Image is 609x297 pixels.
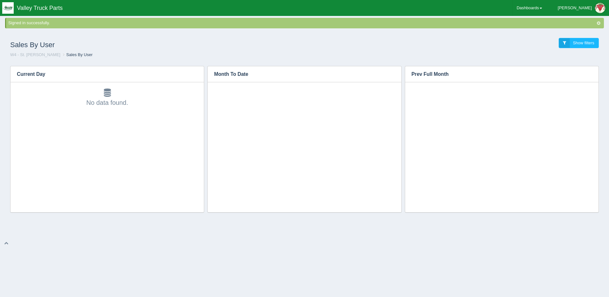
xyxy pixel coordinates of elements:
li: Sales By User [61,52,92,58]
h3: Current Day [11,66,194,82]
h3: Prev Full Month [405,66,589,82]
a: Show filters [559,38,599,48]
div: [PERSON_NAME] [558,2,592,14]
h3: Month To Date [208,66,391,82]
div: No data found. [17,89,197,107]
a: W4 - St. [PERSON_NAME] [10,52,60,57]
img: Profile Picture [595,3,605,13]
span: Show filters [573,40,594,45]
div: Signed in successfully. [8,20,603,26]
img: q1blfpkbivjhsugxdrfq.png [2,2,14,14]
span: Valley Truck Parts [17,5,63,11]
h1: Sales By User [10,38,304,52]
